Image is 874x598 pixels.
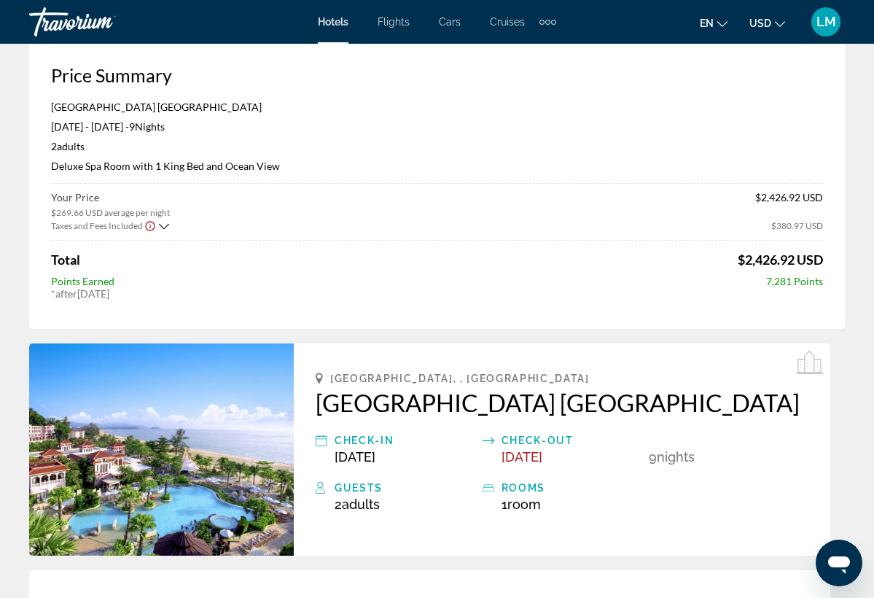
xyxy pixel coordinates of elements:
[51,207,170,218] span: $269.66 USD average per night
[51,160,823,172] p: Deluxe Spa Room with 1 King Bed and Ocean View
[135,120,165,133] span: Nights
[807,7,845,37] button: User Menu
[502,449,542,465] span: [DATE]
[335,479,475,497] div: Guests
[771,220,823,231] span: $380.97 USD
[335,497,380,512] span: 2
[335,432,475,449] div: Check-in
[657,449,695,465] span: Nights
[57,140,85,152] span: Adults
[490,16,525,28] a: Cruises
[55,287,77,300] span: after
[316,388,808,417] a: [GEOGRAPHIC_DATA] [GEOGRAPHIC_DATA]
[51,191,170,203] span: Your Price
[700,12,727,34] button: Change language
[51,275,114,287] span: Points Earned
[700,18,714,29] span: en
[51,120,823,133] p: [DATE] - [DATE] -
[29,343,294,556] img: Centara Grand Beach Resort Phuket
[144,219,156,232] button: Show Taxes and Fees disclaimer
[51,140,85,152] span: 2
[51,101,823,113] p: [GEOGRAPHIC_DATA] [GEOGRAPHIC_DATA]
[816,15,836,29] span: LM
[51,287,823,300] div: * [DATE]
[738,252,823,268] span: $2,426.92 USD
[29,3,175,41] a: Travorium
[766,275,823,287] span: 7,281 Points
[502,497,541,512] span: 1
[502,479,642,497] div: rooms
[51,218,169,233] button: Show Taxes and Fees breakdown
[439,16,461,28] a: Cars
[749,18,771,29] span: USD
[649,449,657,465] span: 9
[749,12,785,34] button: Change currency
[755,191,823,218] span: $2,426.92 USD
[335,449,375,465] span: [DATE]
[502,432,642,449] div: Check-out
[51,64,823,86] h3: Price Summary
[51,252,80,268] span: Total
[539,10,556,34] button: Extra navigation items
[378,16,410,28] a: Flights
[342,497,380,512] span: Adults
[318,16,348,28] a: Hotels
[507,497,541,512] span: Room
[816,540,862,586] iframe: Button to launch messaging window
[129,120,135,133] span: 9
[330,373,590,384] span: [GEOGRAPHIC_DATA], , [GEOGRAPHIC_DATA]
[51,220,143,231] span: Taxes and Fees Included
